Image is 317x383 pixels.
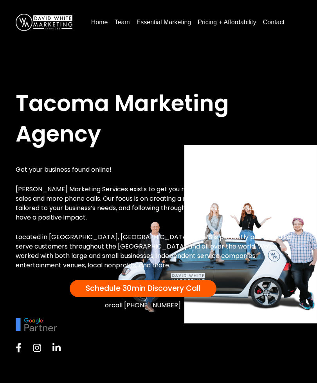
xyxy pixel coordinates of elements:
[16,185,301,222] p: [PERSON_NAME] Marketing Services exists to get you more leads, more online traffic, more sales an...
[133,16,195,29] a: Essential Marketing
[16,301,270,310] div: or
[16,88,229,149] span: Tacoma Marketing Agency
[88,16,111,29] a: Home
[88,16,301,29] nav: Menu
[260,16,288,29] a: Contact
[112,16,133,29] a: Team
[16,165,301,174] p: Get your business found online!
[16,232,301,270] p: Located in [GEOGRAPHIC_DATA], [GEOGRAPHIC_DATA], DWMS is perfectly positioned to serve customers ...
[16,321,57,327] picture: google-partner
[16,318,57,331] img: google-partner
[86,283,201,294] span: Schedule 30min Discovery Call
[195,16,259,29] a: Pricing + Affordability
[70,280,216,297] a: Schedule 30min Discovery Call
[16,14,72,31] img: DavidWhite-Marketing-Logo
[16,19,72,25] a: DavidWhite-Marketing-Logo
[112,301,181,310] a: call [PHONE_NUMBER]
